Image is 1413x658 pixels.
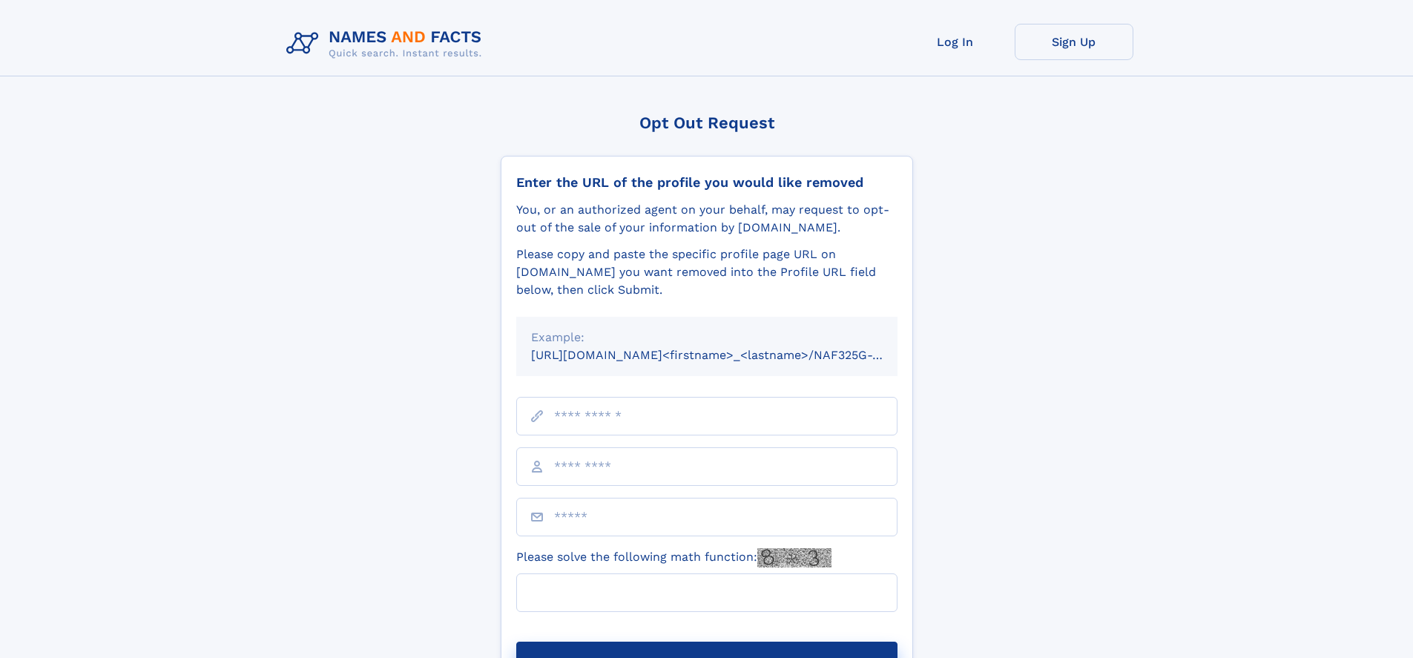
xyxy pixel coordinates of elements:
[531,329,883,346] div: Example:
[1015,24,1133,60] a: Sign Up
[516,201,897,237] div: You, or an authorized agent on your behalf, may request to opt-out of the sale of your informatio...
[896,24,1015,60] a: Log In
[516,174,897,191] div: Enter the URL of the profile you would like removed
[280,24,494,64] img: Logo Names and Facts
[516,548,831,567] label: Please solve the following math function:
[516,246,897,299] div: Please copy and paste the specific profile page URL on [DOMAIN_NAME] you want removed into the Pr...
[531,348,926,362] small: [URL][DOMAIN_NAME]<firstname>_<lastname>/NAF325G-xxxxxxxx
[501,113,913,132] div: Opt Out Request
